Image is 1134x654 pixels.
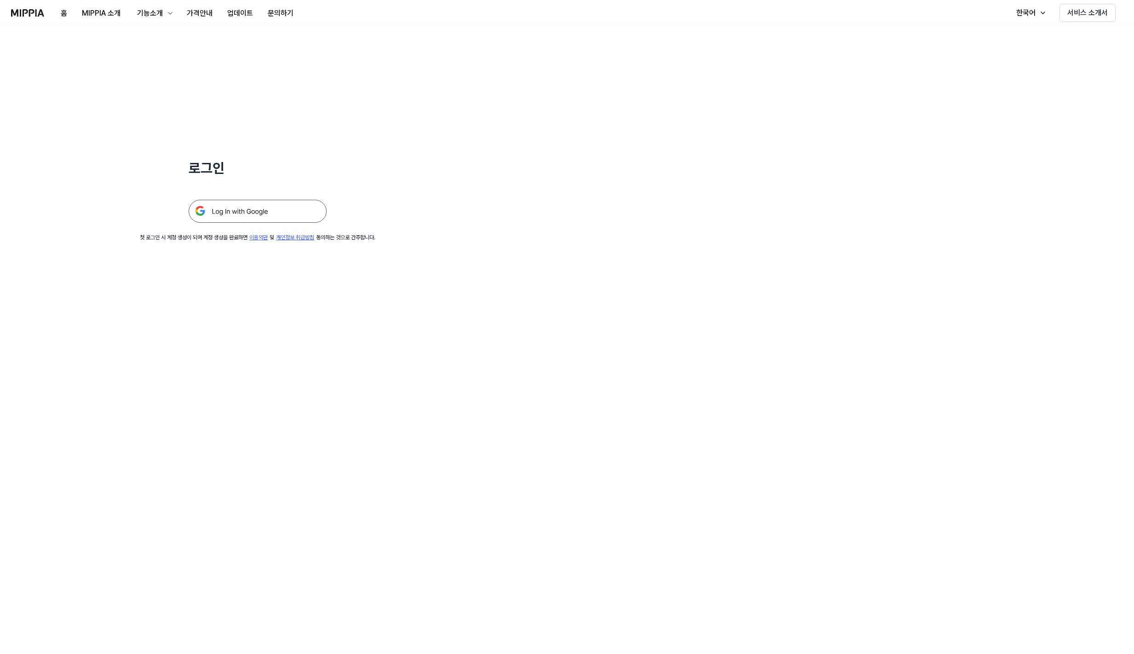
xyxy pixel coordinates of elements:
img: logo [11,9,44,17]
button: 기능소개 [128,4,179,23]
button: 문의하기 [260,4,301,23]
div: 첫 로그인 시 계정 생성이 되며 계정 생성을 완료하면 및 동의하는 것으로 간주합니다. [140,234,375,242]
div: 한국어 [1014,7,1037,18]
button: 가격안내 [179,4,220,23]
h1: 로그인 [189,158,327,178]
img: 구글 로그인 버튼 [189,200,327,223]
div: 기능소개 [135,8,165,19]
button: 서비스 소개서 [1059,4,1116,22]
a: 업데이트 [220,0,260,26]
a: 개인정보 취급방침 [276,234,314,241]
button: 홈 [53,4,75,23]
button: MIPPIA 소개 [75,4,128,23]
button: 한국어 [1007,4,1052,22]
button: 업데이트 [220,4,260,23]
a: 이용약관 [249,234,268,241]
